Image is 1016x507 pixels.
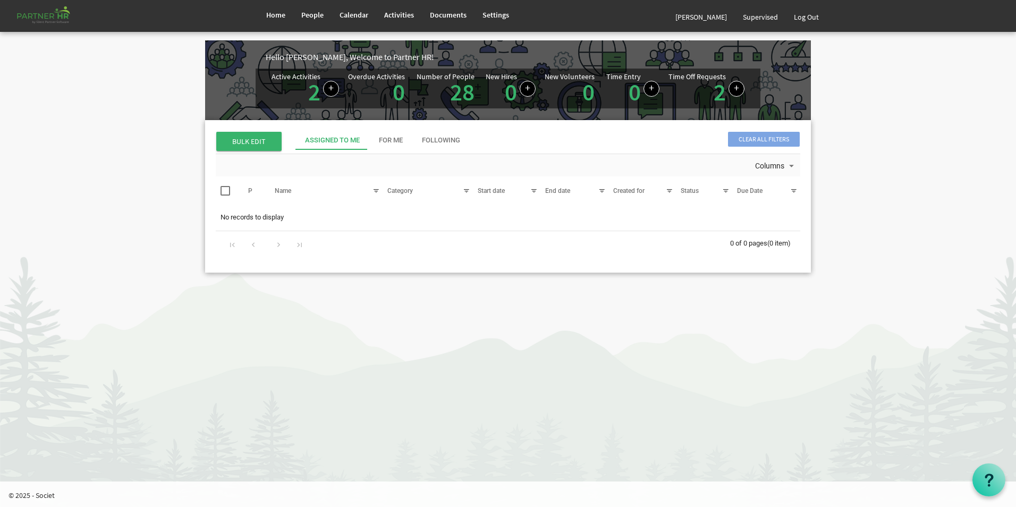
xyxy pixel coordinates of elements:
div: Go to first page [225,236,240,251]
span: 0 of 0 pages [730,239,767,247]
button: Columns [753,159,799,173]
span: Name [275,187,291,195]
span: Calendar [340,10,368,20]
div: Hello [PERSON_NAME], Welcome to Partner HR! [266,51,811,63]
div: Time Entry [606,73,641,80]
div: Assigned To Me [305,136,360,146]
div: Number of active Activities in Partner HR [272,73,339,104]
div: tab-header [295,131,880,150]
a: Create a new time off request [729,81,744,97]
a: [PERSON_NAME] [667,2,735,32]
a: Add new person to Partner HR [520,81,536,97]
span: (0 item) [767,239,791,247]
a: Supervised [735,2,786,32]
span: Due Date [737,187,763,195]
a: 2 [308,77,320,107]
div: People hired in the last 7 days [486,73,536,104]
span: Clear all filters [728,132,800,147]
span: P [248,187,252,195]
div: Overdue Activities [348,73,405,80]
div: Number of Time Entries [606,73,659,104]
span: Activities [384,10,414,20]
div: Go to last page [292,236,307,251]
div: 0 of 0 pages (0 item) [730,231,800,253]
div: New Volunteers [545,73,595,80]
span: Supervised [743,12,778,22]
span: Settings [482,10,509,20]
div: Number of People [417,73,475,80]
span: Created for [613,187,645,195]
div: Columns [753,154,799,176]
a: 2 [714,77,726,107]
div: Time Off Requests [668,73,726,80]
div: Following [422,136,460,146]
span: End date [545,187,570,195]
a: Log hours [644,81,659,97]
span: Start date [478,187,505,195]
div: Active Activities [272,73,320,80]
span: BULK EDIT [216,132,282,151]
p: © 2025 - Societ [9,490,1016,501]
div: Number of active time off requests [668,73,744,104]
span: Status [681,187,699,195]
a: 0 [393,77,405,107]
a: 0 [582,77,595,107]
span: People [301,10,324,20]
a: 28 [450,77,475,107]
div: Volunteer hired in the last 7 days [545,73,597,104]
a: 0 [505,77,517,107]
span: Home [266,10,285,20]
td: No records to display [216,207,800,227]
a: Log Out [786,2,827,32]
div: Go to next page [272,236,286,251]
div: New Hires [486,73,517,80]
div: Total number of active people in Partner HR [417,73,477,104]
span: Category [387,187,413,195]
span: Columns [754,159,785,173]
div: For Me [379,136,403,146]
span: Documents [430,10,467,20]
div: Activities assigned to you for which the Due Date is passed [348,73,408,104]
div: Go to previous page [246,236,260,251]
a: 0 [629,77,641,107]
a: Create a new Activity [323,81,339,97]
